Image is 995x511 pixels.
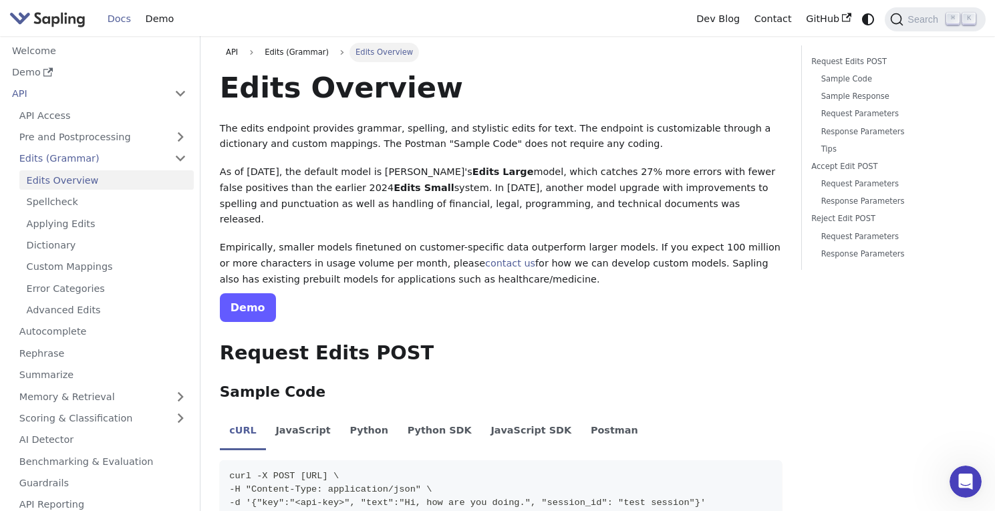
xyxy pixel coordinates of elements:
[859,9,878,29] button: Switch between dark and light mode (currently system mode)
[9,9,90,29] a: Sapling.ai
[220,43,782,61] nav: Breadcrumbs
[229,498,706,508] span: -d '{"key":"<api-key>", "text":"Hi, how are you doing.", "session_id": "test session"}'
[581,413,648,451] li: Postman
[821,108,966,120] a: Request Parameters
[12,343,194,363] a: Rephrase
[220,341,782,365] h2: Request Edits POST
[799,9,858,29] a: GitHub
[747,9,799,29] a: Contact
[220,293,276,322] a: Demo
[5,41,194,60] a: Welcome
[885,7,985,31] button: Search (Command+K)
[946,13,960,25] kbd: ⌘
[259,43,335,61] span: Edits (Grammar)
[903,14,946,25] span: Search
[821,178,966,190] a: Request Parameters
[229,484,432,494] span: -H "Content-Type: application/json" \
[12,322,194,341] a: Autocomplete
[100,9,138,29] a: Docs
[5,63,194,82] a: Demo
[12,149,194,168] a: Edits (Grammar)
[472,166,534,177] strong: Edits Large
[821,248,966,261] a: Response Parameters
[5,84,167,104] a: API
[398,413,481,451] li: Python SDK
[12,365,194,385] a: Summarize
[821,230,966,243] a: Request Parameters
[19,236,194,255] a: Dictionary
[12,452,194,471] a: Benchmarking & Evaluation
[220,383,782,401] h3: Sample Code
[220,164,782,228] p: As of [DATE], the default model is [PERSON_NAME]'s model, which catches 27% more errors with fewe...
[12,474,194,493] a: Guardrails
[821,73,966,86] a: Sample Code
[220,413,266,451] li: cURL
[12,430,194,450] a: AI Detector
[12,128,194,147] a: Pre and Postprocessing
[220,121,782,153] p: The edits endpoint provides grammar, spelling, and stylistic edits for text. The endpoint is cust...
[811,212,971,225] a: Reject Edit POST
[962,13,976,25] kbd: K
[950,466,982,498] iframe: Intercom live chat
[226,47,238,57] span: API
[19,192,194,212] a: Spellcheck
[19,257,194,277] a: Custom Mappings
[19,170,194,190] a: Edits Overview
[19,279,194,298] a: Error Categories
[167,84,194,104] button: Collapse sidebar category 'API'
[220,69,782,106] h1: Edits Overview
[12,387,194,406] a: Memory & Retrieval
[821,126,966,138] a: Response Parameters
[266,413,340,451] li: JavaScript
[19,214,194,233] a: Applying Edits
[821,143,966,156] a: Tips
[220,240,782,287] p: Empirically, smaller models finetuned on customer-specific data outperform larger models. If you ...
[481,413,581,451] li: JavaScript SDK
[394,182,454,193] strong: Edits Small
[340,413,398,451] li: Python
[12,106,194,125] a: API Access
[821,90,966,103] a: Sample Response
[349,43,420,61] span: Edits Overview
[811,55,971,68] a: Request Edits POST
[689,9,746,29] a: Dev Blog
[9,9,86,29] img: Sapling.ai
[138,9,181,29] a: Demo
[19,301,194,320] a: Advanced Edits
[485,258,535,269] a: contact us
[220,43,245,61] a: API
[229,471,339,481] span: curl -X POST [URL] \
[12,409,194,428] a: Scoring & Classification
[821,195,966,208] a: Response Parameters
[811,160,971,173] a: Accept Edit POST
